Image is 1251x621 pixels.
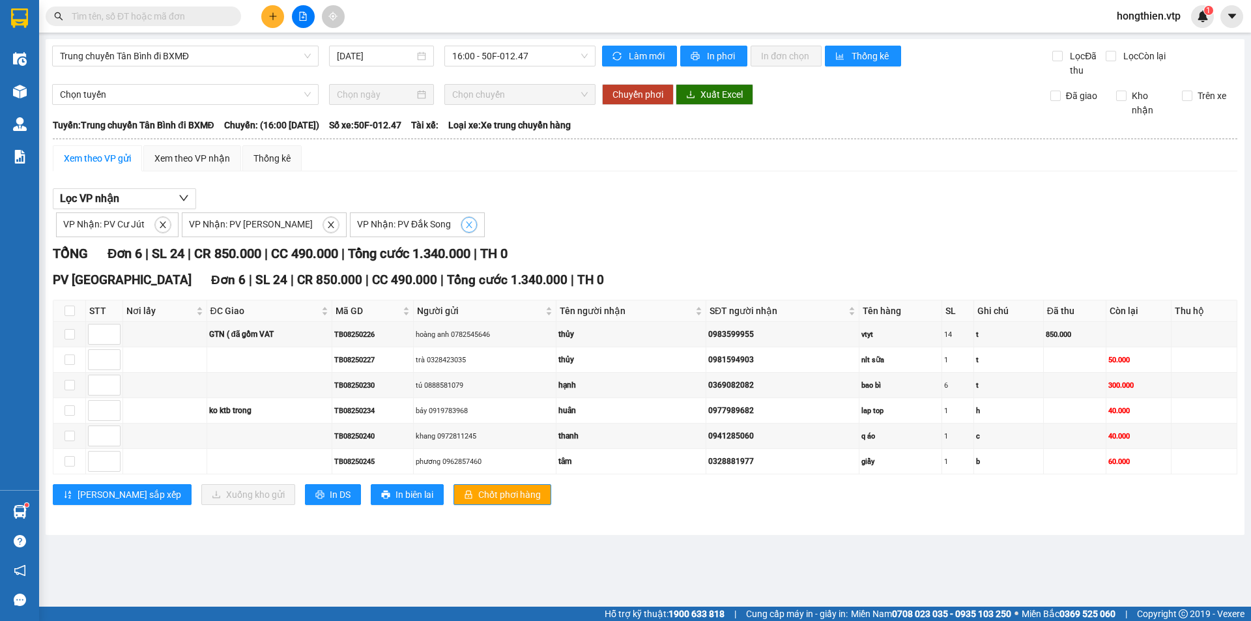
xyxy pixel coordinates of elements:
[1022,607,1115,621] span: Miền Bắc
[1046,329,1104,340] div: 850.000
[861,431,940,442] div: q áo
[892,609,1011,619] strong: 0708 023 035 - 0935 103 250
[571,272,574,287] span: |
[265,246,268,261] span: |
[859,300,942,322] th: Tên hàng
[63,219,145,229] span: VP Nhận: PV Cư Jút
[189,219,313,229] span: VP Nhận: PV [PERSON_NAME]
[556,424,706,449] td: thanh
[78,487,181,502] span: [PERSON_NAME] sắp xếp
[861,380,940,391] div: bao bì
[1179,609,1188,618] span: copyright
[835,51,846,62] span: bar-chart
[1197,10,1209,22] img: icon-new-feature
[13,150,27,164] img: solution-icon
[558,455,704,468] div: tâm
[464,490,473,500] span: lock
[53,188,196,209] button: Lọc VP nhận
[194,246,261,261] span: CR 850.000
[480,246,508,261] span: TH 0
[976,354,1041,366] div: t
[1206,6,1211,15] span: 1
[14,564,26,577] span: notification
[253,151,291,166] div: Thống kê
[974,300,1044,322] th: Ghi chú
[54,12,63,21] span: search
[1014,611,1018,616] span: ⚪️
[305,484,361,505] button: printerIn DS
[60,85,311,104] span: Chọn tuyến
[448,118,571,132] span: Loại xe: Xe trung chuyển hàng
[60,46,311,66] span: Trung chuyển Tân Bình đi BXMĐ
[332,424,414,449] td: TB08250240
[34,21,106,70] strong: CÔNG TY TNHH [GEOGRAPHIC_DATA] 214 QL13 - P.26 - Q.BÌNH THẠNH - TP HCM 1900888606
[100,91,121,109] span: Nơi nhận:
[691,51,702,62] span: printer
[395,487,433,502] span: In biên lai
[323,217,339,233] button: close
[298,12,308,21] span: file-add
[706,373,860,398] td: 0369082082
[63,490,72,500] span: sort-ascending
[1108,380,1169,391] div: 300.000
[53,484,192,505] button: sort-ascending[PERSON_NAME] sắp xếp
[292,5,315,28] button: file-add
[329,118,401,132] span: Số xe: 50F-012.47
[676,84,753,105] button: downloadXuất Excel
[708,379,857,392] div: 0369082082
[357,219,451,229] span: VP Nhận: PV Đắk Song
[416,354,554,366] div: trà 0328423035
[315,490,324,500] span: printer
[13,505,27,519] img: warehouse-icon
[708,354,857,366] div: 0981594903
[45,78,151,88] strong: BIÊN NHẬN GỬI HÀNG HOÁ
[1065,49,1105,78] span: Lọc Đã thu
[416,456,554,467] div: phương 0962857460
[53,246,88,261] span: TỔNG
[1108,354,1169,366] div: 50.000
[707,49,737,63] span: In phơi
[708,430,857,442] div: 0941285060
[944,354,971,366] div: 1
[452,85,588,104] span: Chọn chuyến
[53,120,214,130] b: Tuyến: Trung chuyển Tân Bình đi BXMĐ
[179,193,189,203] span: down
[478,487,541,502] span: Chốt phơi hàng
[976,329,1041,340] div: t
[336,304,400,318] span: Mã GD
[706,424,860,449] td: 0941285060
[1106,300,1172,322] th: Còn lại
[53,272,192,287] span: PV [GEOGRAPHIC_DATA]
[334,405,411,416] div: TB08250234
[1192,89,1231,103] span: Trên xe
[734,607,736,621] span: |
[11,8,28,28] img: logo-vxr
[708,405,857,417] div: 0977989682
[416,329,554,340] div: hoàng anh 0782545646
[558,405,704,417] div: huân
[944,431,971,442] div: 1
[371,484,444,505] button: printerIn biên lai
[852,49,891,63] span: Thống kê
[332,347,414,373] td: TB08250227
[944,456,971,467] div: 1
[558,328,704,341] div: thủy
[751,46,822,66] button: In đơn chọn
[337,87,414,102] input: Chọn ngày
[669,609,725,619] strong: 1900 633 818
[708,455,857,468] div: 0328881977
[1106,8,1191,24] span: hongthien.vtp
[416,405,554,416] div: bảy 0919783968
[861,354,940,366] div: nlt sữa
[416,431,554,442] div: khang 0972811245
[417,304,543,318] span: Người gửi
[211,272,246,287] span: Đơn 6
[334,431,411,442] div: TB08250240
[209,405,330,417] div: ko ktb trong
[976,431,1041,442] div: c
[560,304,693,318] span: Tên người nhận
[372,272,437,287] span: CC 490.000
[348,246,470,261] span: Tổng cước 1.340.000
[1044,300,1106,322] th: Đã thu
[249,272,252,287] span: |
